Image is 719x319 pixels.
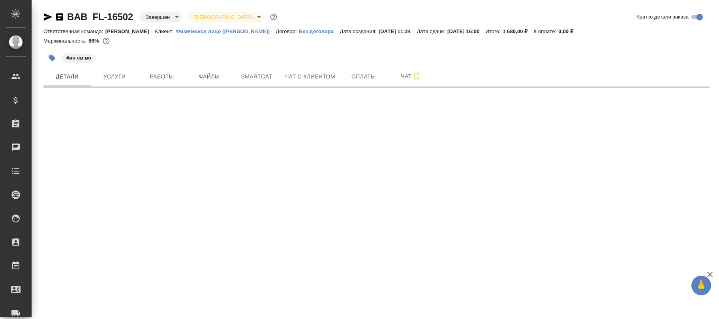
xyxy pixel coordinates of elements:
[636,13,689,21] span: Кратко детали заказа
[188,12,263,22] div: Завершен
[67,11,133,22] a: BAB_FL-16502
[392,71,430,81] span: Чат
[88,38,101,44] p: 66%
[48,72,86,82] span: Детали
[486,28,503,34] p: Итого:
[417,28,447,34] p: Дата сдачи:
[447,28,486,34] p: [DATE] 16:00
[176,28,276,34] a: Физическое лицо ([PERSON_NAME])
[695,277,708,294] span: 🙏
[190,72,228,82] span: Файлы
[143,72,181,82] span: Работы
[285,72,335,82] span: Чат с клиентом
[534,28,559,34] p: К оплате:
[66,54,91,62] p: #ин св-во
[558,28,579,34] p: 0,00 ₽
[340,28,378,34] p: Дата создания:
[55,12,64,22] button: Скопировать ссылку
[43,49,61,67] button: Добавить тэг
[345,72,383,82] span: Оплаты
[101,36,111,46] button: 470.00 RUB;
[96,72,133,82] span: Услуги
[503,28,534,34] p: 1 680,00 ₽
[299,28,340,34] a: Без договора
[43,12,53,22] button: Скопировать ссылку для ЯМессенджера
[61,54,97,61] span: ин св-во
[43,28,105,34] p: Ответственная команда:
[691,276,711,295] button: 🙏
[276,28,299,34] p: Договор:
[139,12,182,22] div: Завершен
[192,14,254,21] button: [DEMOGRAPHIC_DATA]
[155,28,176,34] p: Клиент:
[268,12,279,22] button: Доп статусы указывают на важность/срочность заказа
[105,28,155,34] p: [PERSON_NAME]
[143,14,172,21] button: Завершен
[43,38,88,44] p: Маржинальность:
[238,72,276,82] span: Smartcat
[379,28,417,34] p: [DATE] 11:24
[412,72,421,81] svg: Подписаться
